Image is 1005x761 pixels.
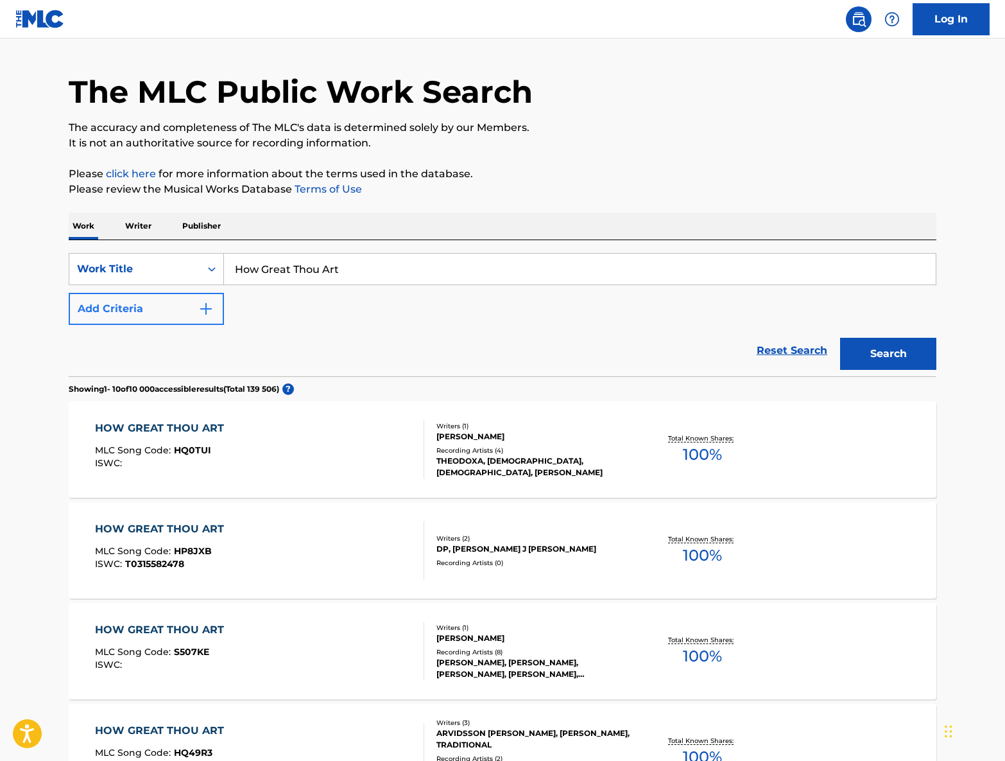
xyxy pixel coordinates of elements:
span: ? [282,383,294,395]
form: Search Form [69,253,936,376]
a: Public Search [846,6,872,32]
span: HP8JXB [174,545,212,557]
p: The accuracy and completeness of The MLC's data is determined solely by our Members. [69,120,936,136]
div: Work Title [77,261,193,277]
span: MLC Song Code : [95,444,174,456]
div: DP, [PERSON_NAME] J [PERSON_NAME] [436,543,630,555]
div: HOW GREAT THOU ART [95,622,230,638]
span: ISWC : [95,457,125,469]
p: Total Known Shares: [668,433,737,443]
p: Total Known Shares: [668,534,737,544]
a: Reset Search [750,337,834,365]
div: Writers ( 3 ) [436,718,630,728]
a: Terms of Use [292,183,362,195]
span: T0315582478 [125,558,184,570]
div: Writers ( 1 ) [436,623,630,633]
div: Recording Artists ( 8 ) [436,647,630,657]
div: [PERSON_NAME], [PERSON_NAME], [PERSON_NAME], [PERSON_NAME], [PERSON_NAME] [436,657,630,680]
span: 100 % [683,645,722,668]
div: THEODOXA, [DEMOGRAPHIC_DATA], [DEMOGRAPHIC_DATA], [PERSON_NAME] [436,455,630,478]
p: Total Known Shares: [668,635,737,645]
div: Recording Artists ( 4 ) [436,446,630,455]
span: 100 % [683,443,722,466]
div: [PERSON_NAME] [436,431,630,442]
a: Log In [913,3,990,35]
span: MLC Song Code : [95,646,174,658]
div: Recording Artists ( 0 ) [436,558,630,568]
a: HOW GREAT THOU ARTMLC Song Code:HQ0TUIISWC:Writers (1)[PERSON_NAME]Recording Artists (4)THEODOXA,... [69,401,936,498]
a: HOW GREAT THOU ARTMLC Song Code:HP8JXBISWC:T0315582478Writers (2)DP, [PERSON_NAME] J [PERSON_NAME... [69,502,936,599]
img: MLC Logo [15,10,65,28]
div: Writers ( 1 ) [436,421,630,431]
img: help [884,12,900,27]
span: ISWC : [95,558,125,570]
iframe: Chat Widget [941,699,1005,761]
div: HOW GREAT THOU ART [95,421,230,436]
div: Glisser [945,712,952,751]
h1: The MLC Public Work Search [69,73,533,111]
p: Work [69,213,98,240]
p: It is not an authoritative source for recording information. [69,136,936,151]
img: 9d2ae6d4665cec9f34b9.svg [198,301,214,317]
div: [PERSON_NAME] [436,633,630,644]
span: HQ49R3 [174,747,212,758]
a: click here [106,168,156,180]
span: MLC Song Code : [95,747,174,758]
div: Help [879,6,905,32]
p: Please review the Musical Works Database [69,182,936,197]
p: Total Known Shares: [668,736,737,746]
div: Writers ( 2 ) [436,534,630,543]
button: Search [840,338,936,370]
span: 100 % [683,544,722,567]
div: HOW GREAT THOU ART [95,723,230,739]
div: HOW GREAT THOU ART [95,521,230,537]
div: Widget de clavardage [941,699,1005,761]
span: S507KE [174,646,209,658]
span: HQ0TUI [174,444,211,456]
p: Please for more information about the terms used in the database. [69,166,936,182]
p: Writer [121,213,155,240]
img: search [851,12,866,27]
p: Publisher [178,213,225,240]
span: ISWC : [95,659,125,670]
a: HOW GREAT THOU ARTMLC Song Code:S507KEISWC:Writers (1)[PERSON_NAME]Recording Artists (8)[PERSON_N... [69,603,936,699]
button: Add Criteria [69,293,224,325]
span: MLC Song Code : [95,545,174,557]
div: ARVIDSSON [PERSON_NAME], [PERSON_NAME], TRADITIONAL [436,728,630,751]
p: Showing 1 - 10 of 10 000 accessible results (Total 139 506 ) [69,383,279,395]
